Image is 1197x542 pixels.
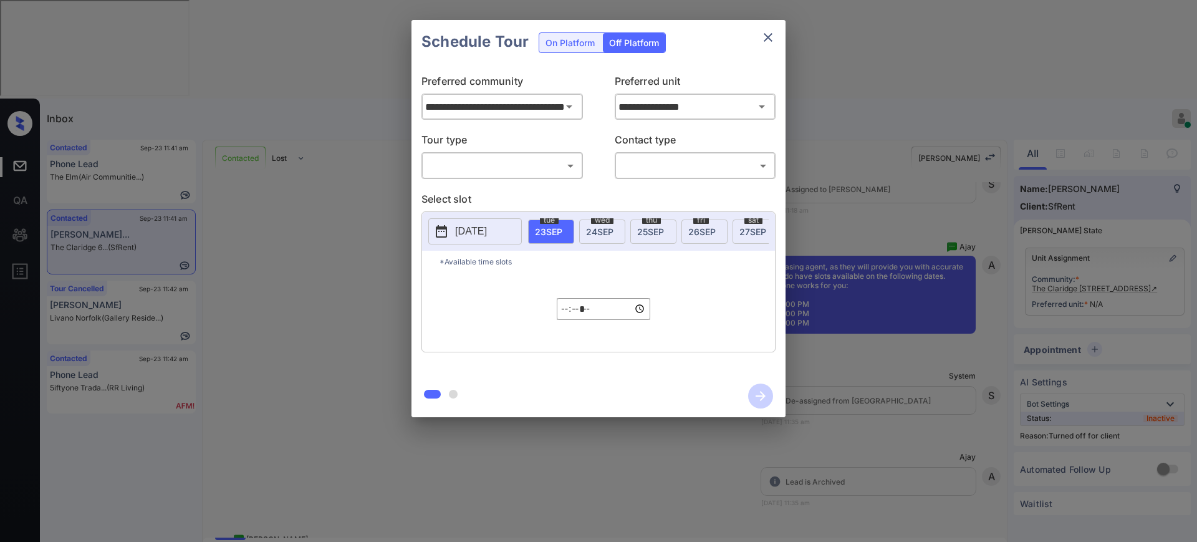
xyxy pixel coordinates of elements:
[421,74,583,94] p: Preferred community
[642,216,661,224] span: thu
[753,98,771,115] button: Open
[528,220,574,244] div: date-select
[411,20,539,64] h2: Schedule Tour
[681,220,728,244] div: date-select
[733,220,779,244] div: date-select
[603,33,665,52] div: Off Platform
[693,216,709,224] span: fri
[591,216,613,224] span: wed
[637,226,664,237] span: 25 SEP
[739,226,766,237] span: 27 SEP
[455,224,487,239] p: [DATE]
[756,25,781,50] button: close
[688,226,716,237] span: 26 SEP
[421,132,583,152] p: Tour type
[586,226,613,237] span: 24 SEP
[440,251,775,273] p: *Available time slots
[744,216,762,224] span: sat
[630,220,676,244] div: date-select
[557,273,650,346] div: off-platform-time-select
[615,74,776,94] p: Preferred unit
[535,226,562,237] span: 23 SEP
[615,132,776,152] p: Contact type
[540,216,559,224] span: tue
[560,98,578,115] button: Open
[428,218,522,244] button: [DATE]
[579,220,625,244] div: date-select
[539,33,601,52] div: On Platform
[421,191,776,211] p: Select slot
